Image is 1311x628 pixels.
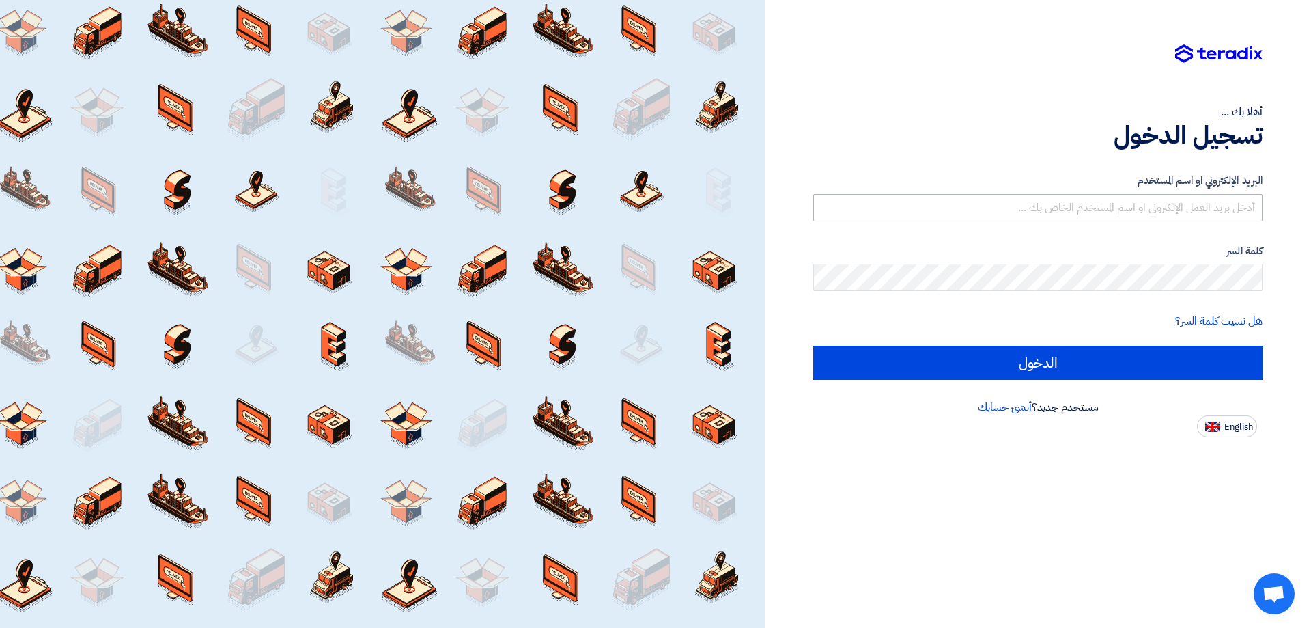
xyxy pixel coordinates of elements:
[1175,313,1263,329] a: هل نسيت كلمة السر؟
[813,173,1263,189] label: البريد الإلكتروني او اسم المستخدم
[813,399,1263,415] div: مستخدم جديد؟
[813,104,1263,120] div: أهلا بك ...
[813,243,1263,259] label: كلمة السر
[1197,415,1257,437] button: English
[813,346,1263,380] input: الدخول
[978,399,1032,415] a: أنشئ حسابك
[1205,422,1220,432] img: en-US.png
[1254,573,1295,614] div: دردشة مفتوحة
[813,120,1263,150] h1: تسجيل الدخول
[813,194,1263,221] input: أدخل بريد العمل الإلكتروني او اسم المستخدم الخاص بك ...
[1224,422,1253,432] span: English
[1175,44,1263,64] img: Teradix logo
